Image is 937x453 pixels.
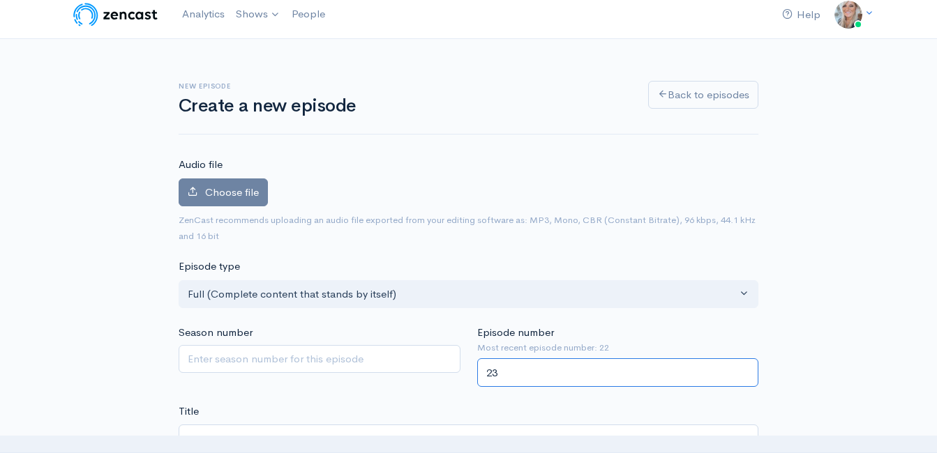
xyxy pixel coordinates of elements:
label: Episode number [477,325,554,341]
a: Back to episodes [648,81,758,109]
input: Enter season number for this episode [179,345,460,374]
img: ZenCast Logo [71,1,160,29]
input: Enter episode number [477,358,759,387]
label: Title [179,404,199,420]
h6: New episode [179,82,631,90]
label: Season number [179,325,253,341]
h1: Create a new episode [179,96,631,116]
img: ... [834,1,862,29]
small: Most recent episode number: 22 [477,341,759,355]
div: Full (Complete content that stands by itself) [188,286,737,302]
label: Episode type [179,259,240,275]
span: Choose file [205,185,259,199]
label: Audio file [179,157,223,173]
small: ZenCast recommends uploading an audio file exported from your editing software as: MP3, Mono, CBR... [179,214,756,242]
input: What is the episode's title? [179,424,758,453]
button: Full (Complete content that stands by itself) [179,280,758,309]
